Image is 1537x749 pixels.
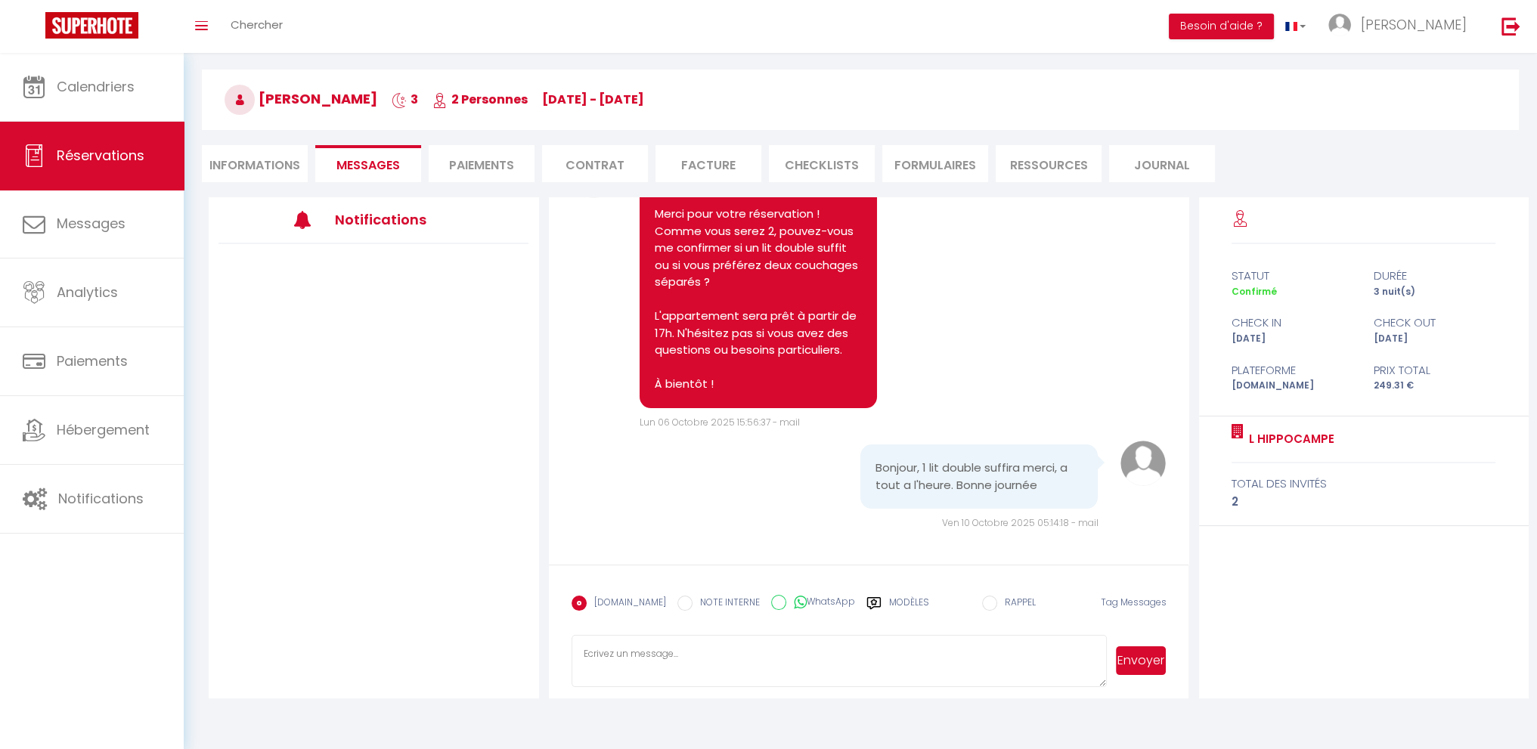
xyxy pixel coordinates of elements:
li: CHECKLISTS [769,145,875,182]
span: Messages [336,156,400,174]
span: Paiements [57,351,128,370]
img: Super Booking [45,12,138,39]
li: Journal [1109,145,1215,182]
li: FORMULAIRES [882,145,988,182]
div: check in [1222,314,1364,332]
div: [DATE] [1364,332,1506,346]
span: Ven 10 Octobre 2025 05:14:18 - mail [941,516,1098,529]
span: Analytics [57,283,118,302]
li: Paiements [429,145,535,182]
span: Réservations [57,146,144,165]
span: Chercher [231,17,283,32]
div: statut [1222,267,1364,285]
li: Informations [202,145,308,182]
span: [PERSON_NAME] [225,89,377,108]
div: 249.31 € [1364,379,1506,393]
pre: Bonjour, Merci pour votre réservation ! Comme vous serez 2, pouvez-vous me confirmer si un lit do... [655,172,863,393]
span: Messages [57,214,126,233]
label: NOTE INTERNE [693,596,760,612]
button: Envoyer [1116,646,1167,675]
div: Prix total [1364,361,1506,379]
label: RAPPEL [997,596,1036,612]
span: Hébergement [57,420,150,439]
li: Facture [655,145,761,182]
li: Ressources [996,145,1102,182]
label: [DOMAIN_NAME] [587,596,666,612]
span: [PERSON_NAME] [1361,15,1467,34]
a: L Hippocampe [1244,430,1334,448]
div: 3 nuit(s) [1364,285,1506,299]
span: Confirmé [1232,285,1277,298]
img: logout [1501,17,1520,36]
label: Modèles [889,596,929,622]
span: 2 Personnes [432,91,528,108]
button: Besoin d'aide ? [1169,14,1274,39]
span: Lun 06 Octobre 2025 15:56:37 - mail [640,416,800,429]
pre: Bonjour, 1 lit double suffira merci, a tout a l'heure. Bonne journée [875,460,1083,494]
span: Calendriers [57,77,135,96]
div: Plateforme [1222,361,1364,379]
span: Notifications [58,489,144,508]
span: Tag Messages [1100,596,1166,608]
div: 2 [1232,493,1495,511]
label: WhatsApp [786,595,855,611]
li: Contrat [542,145,648,182]
div: [DOMAIN_NAME] [1222,379,1364,393]
div: total des invités [1232,475,1495,493]
div: durée [1364,267,1506,285]
div: [DATE] [1222,332,1364,346]
div: check out [1364,314,1506,332]
h3: Notifications [335,203,464,237]
img: avatar.png [1120,441,1166,486]
span: [DATE] - [DATE] [542,91,644,108]
img: ... [1328,14,1351,36]
span: 3 [392,91,418,108]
